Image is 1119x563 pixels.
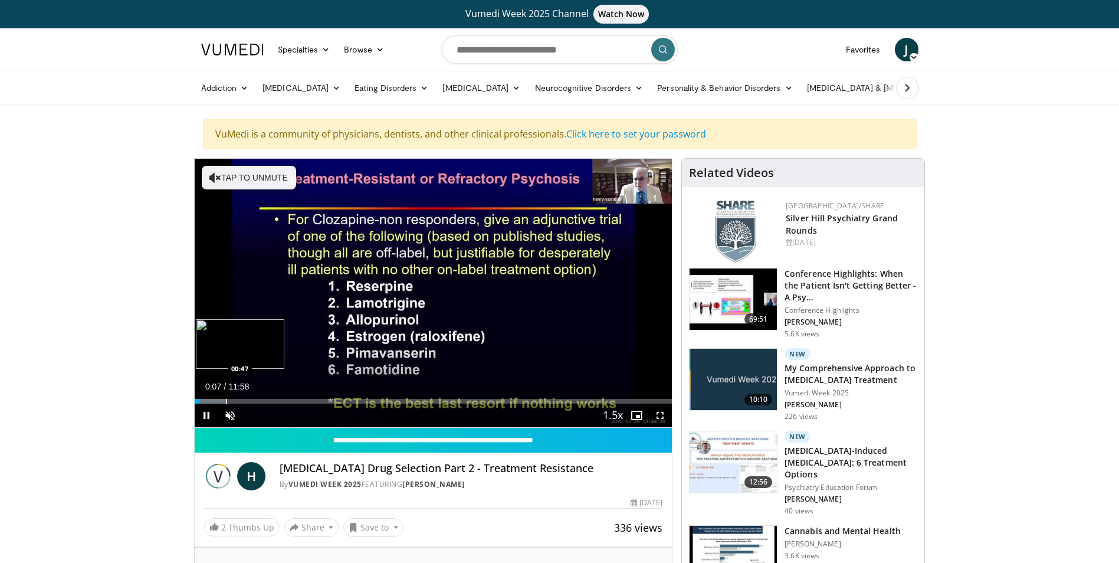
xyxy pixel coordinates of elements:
span: 12:56 [744,476,773,488]
button: Unmute [218,404,242,427]
h4: [MEDICAL_DATA] Drug Selection Part 2 - Treatment Resistance [280,462,663,475]
h3: [MEDICAL_DATA]-Induced [MEDICAL_DATA]: 6 Treatment Options [785,445,917,480]
p: 5.6K views [785,329,819,339]
span: 10:10 [744,394,773,405]
button: Tap to unmute [202,166,296,189]
button: Playback Rate [601,404,625,427]
p: Vumedi Week 2025 [785,388,917,398]
a: [PERSON_NAME] [402,479,465,489]
div: VuMedi is a community of physicians, dentists, and other clinical professionals. [203,119,917,149]
p: [PERSON_NAME] [785,400,917,410]
a: Addiction [194,76,256,100]
img: 4362ec9e-0993-4580-bfd4-8e18d57e1d49.150x105_q85_crop-smart_upscale.jpg [690,269,777,330]
a: 12:56 New [MEDICAL_DATA]-Induced [MEDICAL_DATA]: 6 Treatment Options Psychiatry Education Forum [... [689,431,917,516]
video-js: Video Player [195,159,672,428]
p: 3.6K views [785,551,819,561]
p: 226 views [785,412,818,421]
a: Personality & Behavior Disorders [650,76,799,100]
div: By FEATURING [280,479,663,490]
a: Silver Hill Psychiatry Grand Rounds [786,212,898,236]
div: Progress Bar [195,399,672,404]
button: Save to [343,518,403,537]
p: New [785,348,810,360]
a: H [237,462,265,490]
img: Vumedi Week 2025 [204,462,232,490]
span: / [224,382,227,391]
p: [PERSON_NAME] [785,317,917,327]
a: [MEDICAL_DATA] [435,76,527,100]
p: 40 views [785,506,813,516]
span: 69:51 [744,313,773,325]
img: ae1082c4-cc90-4cd6-aa10-009092bfa42a.jpg.150x105_q85_crop-smart_upscale.jpg [690,349,777,410]
a: [MEDICAL_DATA] & [MEDICAL_DATA] [800,76,969,100]
a: Click here to set your password [566,127,706,140]
input: Search topics, interventions [442,35,678,64]
h4: Related Videos [689,166,774,180]
button: Fullscreen [648,404,672,427]
span: 0:07 [205,382,221,391]
h3: My Comprehensive Approach to [MEDICAL_DATA] Treatment [785,362,917,386]
a: Browse [337,38,391,61]
a: 10:10 New My Comprehensive Approach to [MEDICAL_DATA] Treatment Vumedi Week 2025 [PERSON_NAME] 22... [689,348,917,421]
img: acc69c91-7912-4bad-b845-5f898388c7b9.150x105_q85_crop-smart_upscale.jpg [690,431,777,493]
img: f8aaeb6d-318f-4fcf-bd1d-54ce21f29e87.png.150x105_q85_autocrop_double_scale_upscale_version-0.2.png [715,201,756,263]
p: [PERSON_NAME] [785,539,901,549]
p: Psychiatry Education Forum [785,483,917,492]
p: [PERSON_NAME] [785,495,917,504]
a: Favorites [839,38,888,61]
span: 336 views [614,521,662,535]
img: image.jpeg [196,319,284,369]
h3: Cannabis and Mental Health [785,525,901,537]
span: 2 [221,522,226,533]
a: Vumedi Week 2025 [288,479,362,489]
a: 2 Thumbs Up [204,518,280,536]
a: Specialties [271,38,337,61]
a: [MEDICAL_DATA] [255,76,347,100]
a: [GEOGRAPHIC_DATA]/SHARE [786,201,884,211]
a: Neurocognitive Disorders [528,76,651,100]
div: [DATE] [631,497,662,508]
button: Enable picture-in-picture mode [625,404,648,427]
a: 69:51 Conference Highlights: When the Patient Isn't Getting Better - A Psy… Conference Highlights... [689,268,917,339]
p: Conference Highlights [785,306,917,315]
span: Watch Now [593,5,649,24]
img: VuMedi Logo [201,44,264,55]
a: J [895,38,918,61]
p: New [785,431,810,443]
a: Vumedi Week 2025 ChannelWatch Now [203,5,917,24]
a: Eating Disorders [347,76,435,100]
h3: Conference Highlights: When the Patient Isn't Getting Better - A Psy… [785,268,917,303]
span: 11:58 [228,382,249,391]
div: [DATE] [786,237,915,248]
button: Pause [195,404,218,427]
button: Share [284,518,339,537]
